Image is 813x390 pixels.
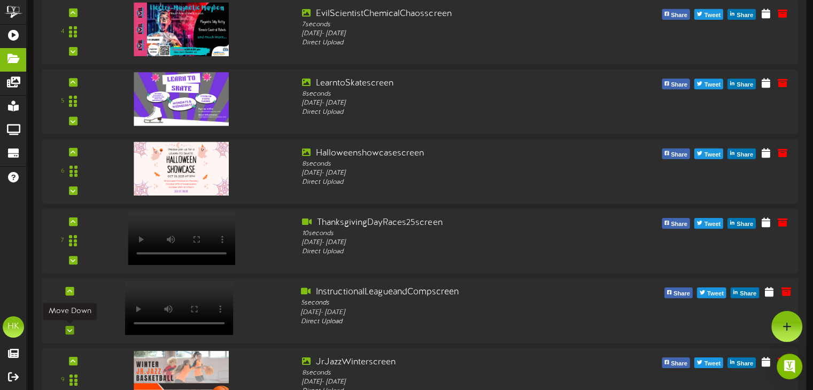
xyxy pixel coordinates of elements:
div: 7 seconds [302,20,601,29]
div: Direct Upload [302,108,601,117]
div: [DATE] - [DATE] [302,169,601,178]
span: Share [734,219,755,230]
div: [DATE] - [DATE] [302,29,601,38]
div: Direct Upload [302,247,601,256]
span: Share [734,149,755,161]
div: JrJazzWinterscreen [302,356,601,369]
span: Tweet [702,219,723,230]
div: ThanksgivingDayRaces25screen [302,217,601,229]
div: Open Intercom Messenger [777,354,802,379]
div: InstructionalLeagueandCompscreen [300,286,602,299]
div: 6 [61,167,65,176]
img: c516a69a-91fc-466c-a252-bf0ed7f18e19.png [134,142,229,195]
span: Share [669,358,690,370]
button: Tweet [694,149,723,159]
div: Direct Upload [302,38,601,48]
button: Share [727,9,756,20]
button: Share [664,287,693,298]
div: [DATE] - [DATE] [302,99,601,108]
div: HK [3,316,24,338]
div: LearntoSkatescreen [302,77,601,90]
div: 10 seconds [302,229,601,238]
div: 8 seconds [302,159,601,168]
button: Tweet [694,79,723,89]
button: Share [731,287,759,298]
button: Share [662,149,690,159]
button: Share [662,218,690,229]
div: 8 seconds [302,369,601,378]
div: [DATE] - [DATE] [300,308,602,317]
span: Share [734,10,755,21]
span: Tweet [702,149,723,161]
button: Share [662,357,690,368]
button: Share [662,9,690,20]
span: Tweet [702,358,723,370]
button: Share [727,357,756,368]
span: Tweet [702,10,723,21]
div: EvilScientistChemicalChaosscreen [302,8,601,20]
div: Direct Upload [300,317,602,326]
span: Tweet [705,288,726,300]
div: Direct Upload [302,178,601,187]
div: [DATE] - [DATE] [302,238,601,247]
span: Share [738,288,758,300]
span: Share [734,79,755,91]
span: Tweet [702,79,723,91]
div: 5 seconds [300,299,602,308]
button: Tweet [697,287,726,298]
span: Share [734,358,755,370]
span: Share [671,288,692,300]
div: [DATE] - [DATE] [302,378,601,387]
span: Share [669,219,690,230]
span: Share [669,10,690,21]
div: Halloweenshowcasescreen [302,147,601,160]
img: 5a31acb9-717b-49fc-9e1a-b5486e10f0b9.png [134,3,229,56]
button: Share [727,218,756,229]
button: Tweet [694,357,723,368]
img: 75439473-c4c6-47c2-bd18-ff8d789fc0c9.png [134,72,229,126]
div: 8 seconds [302,90,601,99]
span: Share [669,149,690,161]
div: 9 [61,376,65,385]
div: 8 [57,306,61,315]
span: Share [669,79,690,91]
button: Share [662,79,690,89]
button: Share [727,79,756,89]
button: Share [727,149,756,159]
button: Tweet [694,218,723,229]
button: Tweet [694,9,723,20]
